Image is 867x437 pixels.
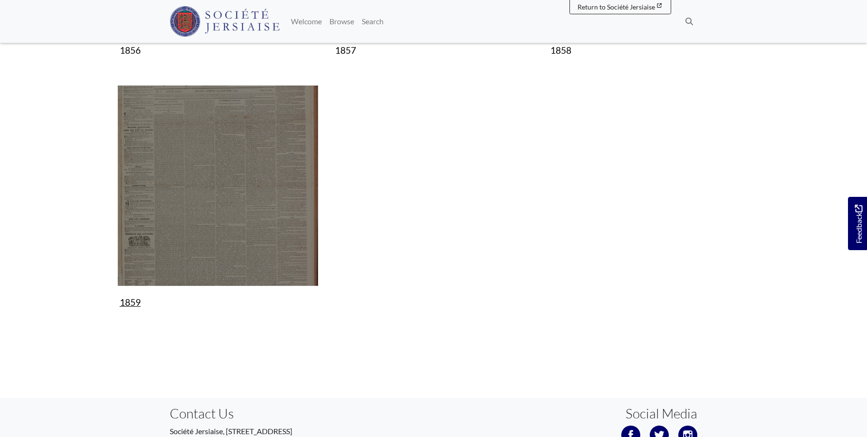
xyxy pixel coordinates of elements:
h3: Contact Us [170,406,426,422]
p: Société Jersiaise, [STREET_ADDRESS] [170,426,426,437]
a: Société Jersiaise logo [170,4,279,39]
img: Société Jersiaise [170,6,279,37]
a: Would you like to provide feedback? [848,197,867,250]
img: 1859 [117,85,318,286]
span: Return to Société Jersiaise [578,3,655,11]
h3: Social Media [626,406,697,422]
a: Search [358,12,387,31]
div: Subcollection [110,85,326,326]
span: Feedback [853,204,864,243]
a: 1859 1859 [117,85,318,311]
a: Welcome [287,12,326,31]
a: Browse [326,12,358,31]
